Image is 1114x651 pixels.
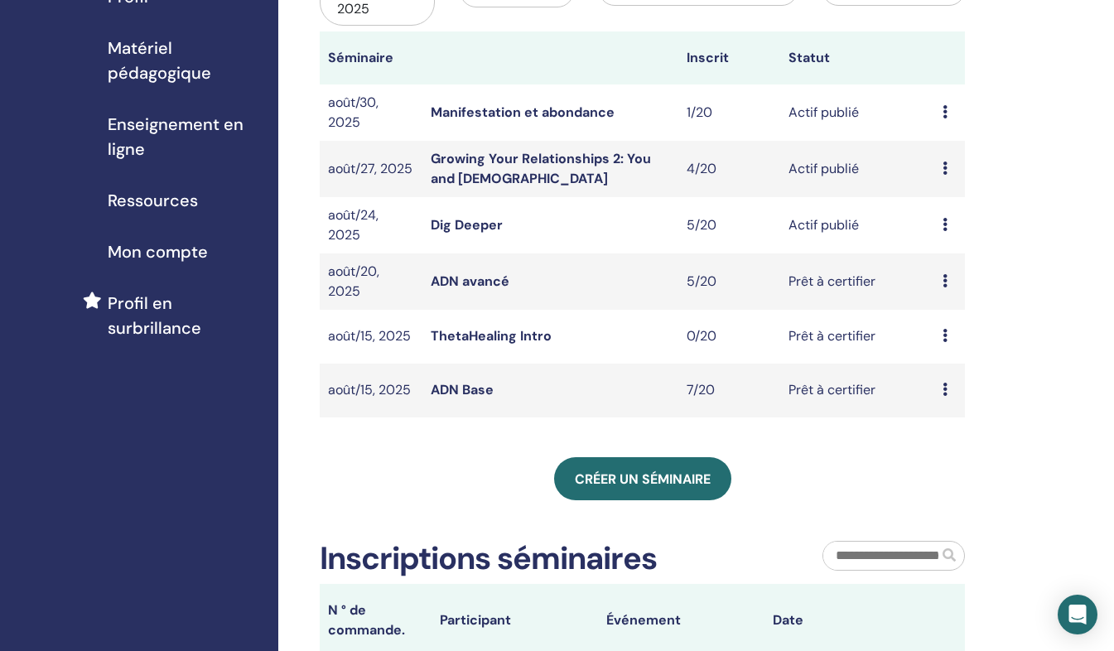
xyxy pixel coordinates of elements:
[108,188,198,213] span: Ressources
[678,31,781,84] th: Inscrit
[108,36,265,85] span: Matériel pédagogique
[320,253,422,310] td: août/20, 2025
[780,310,933,364] td: Prêt à certifier
[780,31,933,84] th: Statut
[780,253,933,310] td: Prêt à certifier
[320,84,422,141] td: août/30, 2025
[678,197,781,253] td: 5/20
[431,272,509,290] a: ADN avancé
[575,470,711,488] span: Créer un séminaire
[108,239,208,264] span: Mon compte
[431,216,503,234] a: Dig Deeper
[320,31,422,84] th: Séminaire
[1058,595,1097,634] div: Open Intercom Messenger
[780,364,933,417] td: Prêt à certifier
[678,84,781,141] td: 1/20
[780,197,933,253] td: Actif publié
[431,327,552,345] a: ThetaHealing Intro
[780,141,933,197] td: Actif publié
[320,310,422,364] td: août/15, 2025
[431,104,615,121] a: Manifestation et abondance
[320,197,422,253] td: août/24, 2025
[678,364,781,417] td: 7/20
[678,310,781,364] td: 0/20
[431,150,651,187] a: Growing Your Relationships 2: You and [DEMOGRAPHIC_DATA]
[320,364,422,417] td: août/15, 2025
[678,141,781,197] td: 4/20
[320,540,657,578] h2: Inscriptions séminaires
[780,84,933,141] td: Actif publié
[108,112,265,162] span: Enseignement en ligne
[320,141,422,197] td: août/27, 2025
[554,457,731,500] a: Créer un séminaire
[108,291,265,340] span: Profil en surbrillance
[678,253,781,310] td: 5/20
[431,381,494,398] a: ADN Base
